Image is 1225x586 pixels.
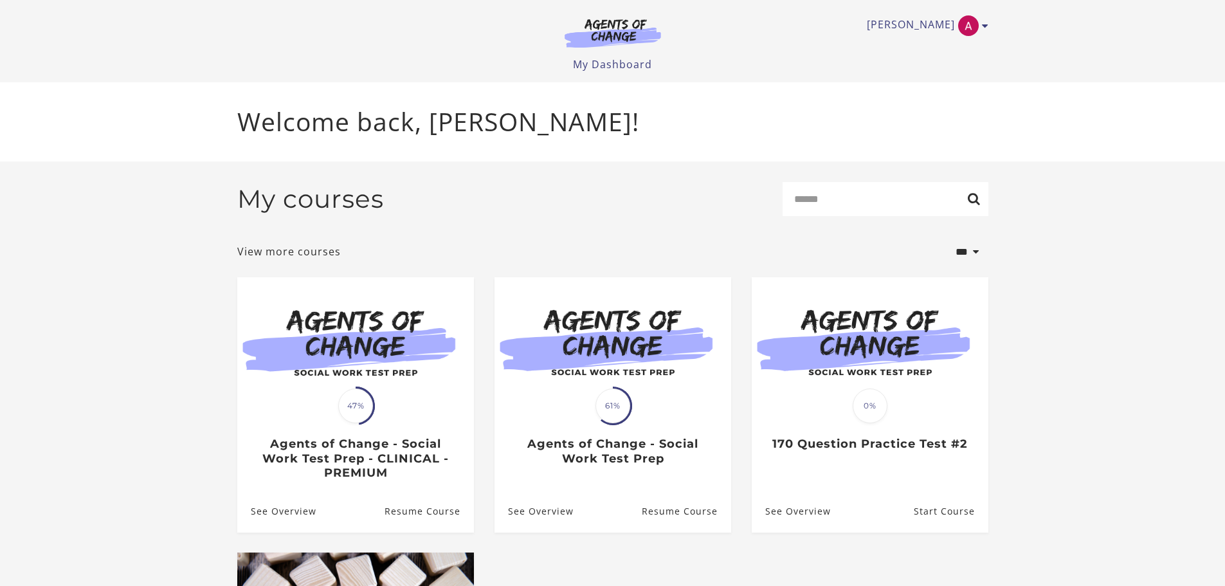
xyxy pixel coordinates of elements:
[641,490,730,532] a: Agents of Change - Social Work Test Prep: Resume Course
[595,389,630,423] span: 61%
[495,490,574,532] a: Agents of Change - Social Work Test Prep: See Overview
[338,389,373,423] span: 47%
[853,389,887,423] span: 0%
[551,18,675,48] img: Agents of Change Logo
[237,184,384,214] h2: My courses
[508,437,717,466] h3: Agents of Change - Social Work Test Prep
[867,15,982,36] a: Toggle menu
[237,103,988,141] p: Welcome back, [PERSON_NAME]!
[384,490,473,532] a: Agents of Change - Social Work Test Prep - CLINICAL - PREMIUM: Resume Course
[752,490,831,532] a: 170 Question Practice Test #2: See Overview
[237,490,316,532] a: Agents of Change - Social Work Test Prep - CLINICAL - PREMIUM: See Overview
[765,437,974,452] h3: 170 Question Practice Test #2
[573,57,652,71] a: My Dashboard
[251,437,460,481] h3: Agents of Change - Social Work Test Prep - CLINICAL - PREMIUM
[237,244,341,259] a: View more courses
[913,490,988,532] a: 170 Question Practice Test #2: Resume Course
